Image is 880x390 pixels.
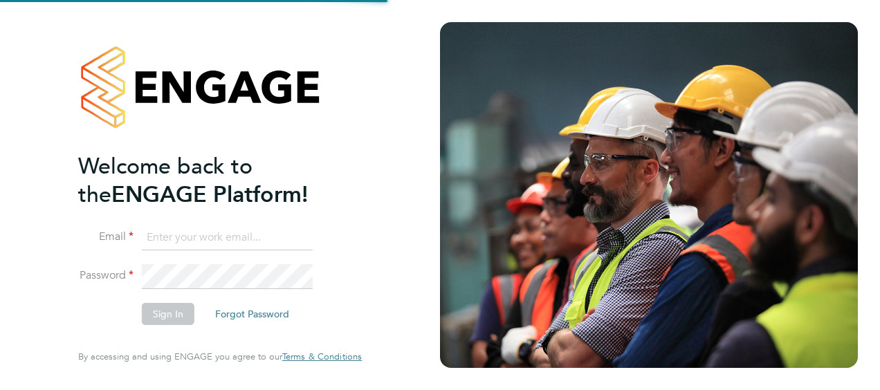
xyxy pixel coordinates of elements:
[142,303,194,325] button: Sign In
[204,303,300,325] button: Forgot Password
[282,351,362,362] a: Terms & Conditions
[142,225,313,250] input: Enter your work email...
[78,153,253,208] span: Welcome back to the
[78,268,134,283] label: Password
[78,152,348,209] h2: ENGAGE Platform!
[78,230,134,244] label: Email
[78,351,362,362] span: By accessing and using ENGAGE you agree to our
